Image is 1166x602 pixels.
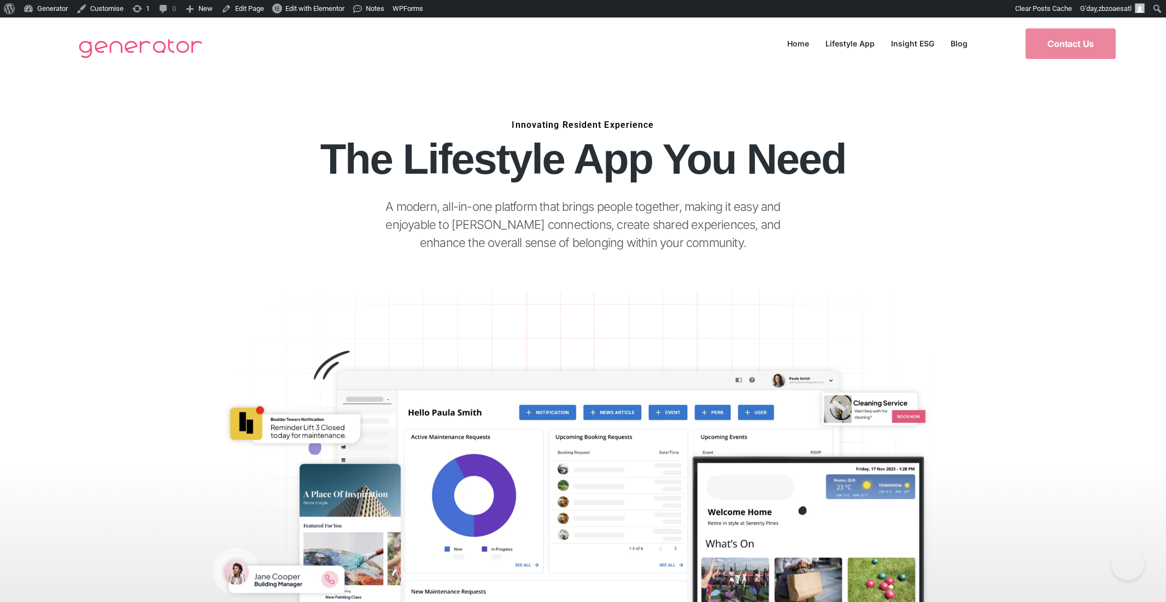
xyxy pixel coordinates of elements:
[285,4,344,13] span: Edit with Elementor
[122,139,1044,179] h1: The Lifestyle App You Need
[779,36,817,51] a: Home
[362,198,805,252] p: A modern, all-in-one platform that brings people together, making it easy and enjoyable to [PERSO...
[1026,28,1116,59] a: Contact Us
[817,36,883,51] a: Lifestyle App
[942,36,976,51] a: Blog
[883,36,942,51] a: Insight ESG
[1111,547,1144,580] iframe: Toggle Customer Support
[779,36,976,51] nav: Menu
[1098,4,1132,13] span: zbzoaesatl
[1047,39,1094,48] span: Contact Us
